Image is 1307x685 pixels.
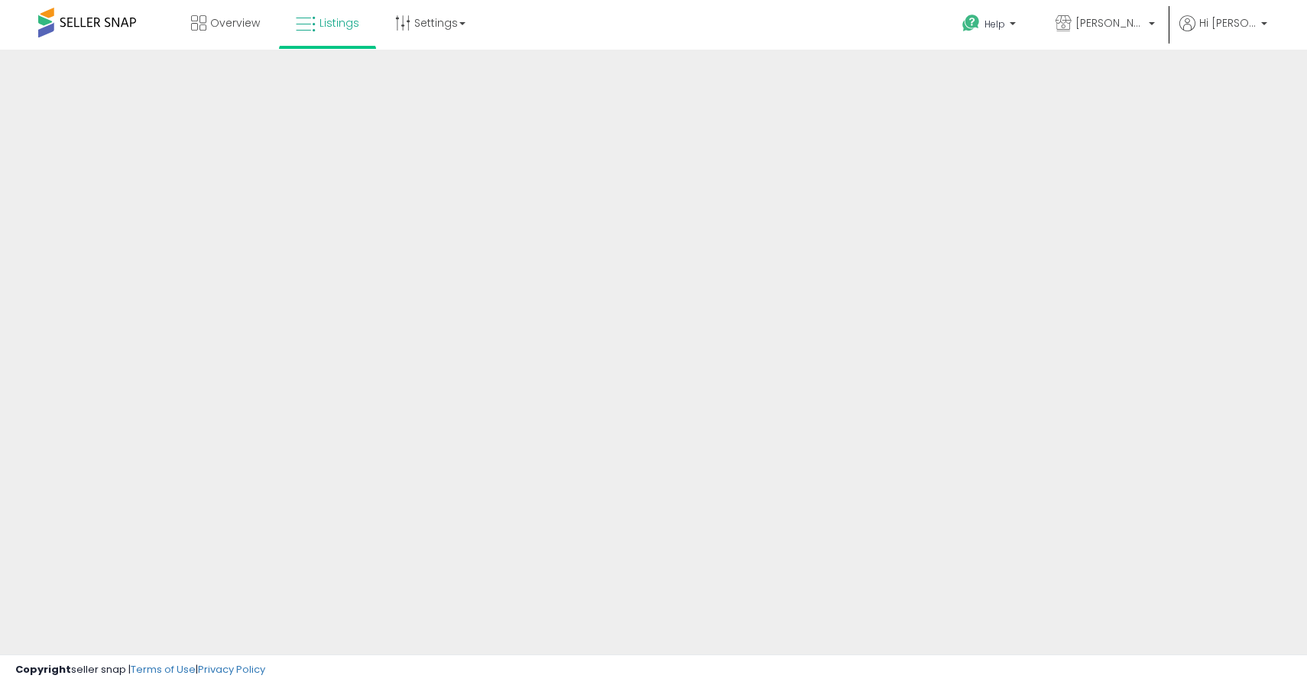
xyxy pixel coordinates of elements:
a: Terms of Use [131,662,196,677]
a: Hi [PERSON_NAME] [1179,15,1267,50]
span: Hi [PERSON_NAME] [1199,15,1257,31]
a: Help [950,2,1031,50]
span: Help [984,18,1005,31]
strong: Copyright [15,662,71,677]
span: Overview [210,15,260,31]
span: [PERSON_NAME] [1075,15,1144,31]
div: seller snap | | [15,663,265,677]
i: Get Help [962,14,981,33]
span: Listings [319,15,359,31]
a: Privacy Policy [198,662,265,677]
